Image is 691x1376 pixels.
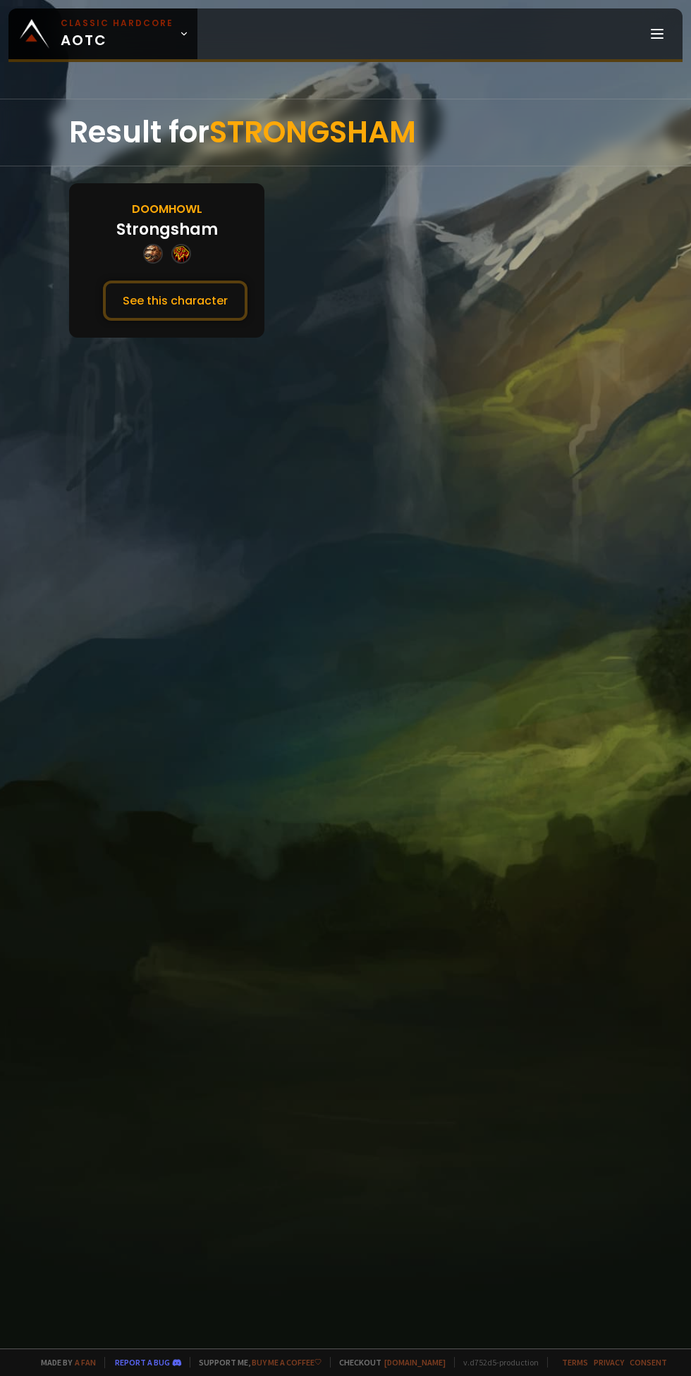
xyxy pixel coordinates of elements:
[103,281,247,321] button: See this character
[630,1357,667,1368] a: Consent
[69,99,622,166] div: Result for
[209,111,416,153] span: STRONGSHAM
[61,17,173,30] small: Classic Hardcore
[61,17,173,51] span: AOTC
[594,1357,624,1368] a: Privacy
[384,1357,446,1368] a: [DOMAIN_NAME]
[252,1357,322,1368] a: Buy me a coffee
[115,1357,170,1368] a: Report a bug
[32,1357,96,1368] span: Made by
[132,200,202,218] div: Doomhowl
[75,1357,96,1368] a: a fan
[8,8,197,59] a: Classic HardcoreAOTC
[330,1357,446,1368] span: Checkout
[454,1357,539,1368] span: v. d752d5 - production
[116,218,218,241] div: Strongsham
[190,1357,322,1368] span: Support me,
[562,1357,588,1368] a: Terms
